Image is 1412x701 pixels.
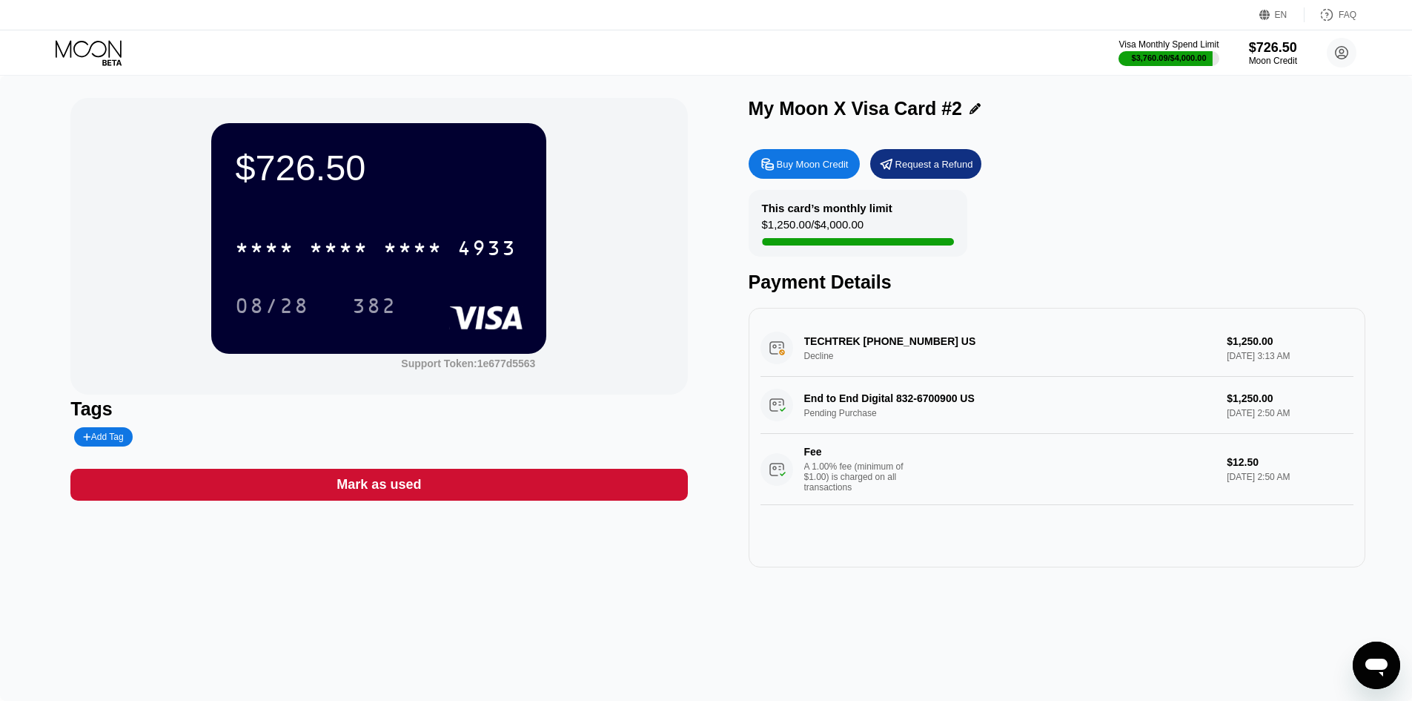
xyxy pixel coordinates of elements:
[804,461,915,493] div: A 1.00% fee (minimum of $1.00) is charged on all transactions
[235,147,523,188] div: $726.50
[895,158,973,171] div: Request a Refund
[804,446,908,458] div: Fee
[70,469,687,501] div: Mark as used
[337,476,421,493] div: Mark as used
[777,158,849,171] div: Buy Moon Credit
[762,218,864,238] div: $1,250.00 / $4,000.00
[401,358,535,369] div: Support Token: 1e677d5563
[352,296,397,320] div: 382
[870,149,981,179] div: Request a Refund
[760,434,1353,505] div: FeeA 1.00% fee (minimum of $1.00) is charged on all transactions$12.50[DATE] 2:50 AM
[1132,53,1207,62] div: $3,760.09 / $4,000.00
[74,427,132,447] div: Add Tag
[762,202,892,214] div: This card’s monthly limit
[1249,40,1297,56] div: $726.50
[1259,7,1305,22] div: EN
[341,287,408,324] div: 382
[749,271,1365,293] div: Payment Details
[1227,456,1353,468] div: $12.50
[224,287,320,324] div: 08/28
[1249,56,1297,66] div: Moon Credit
[235,296,309,320] div: 08/28
[749,149,860,179] div: Buy Moon Credit
[83,432,123,442] div: Add Tag
[457,238,517,262] div: 4933
[749,98,963,119] div: My Moon X Visa Card #2
[1305,7,1356,22] div: FAQ
[1118,39,1219,66] div: Visa Monthly Spend Limit$3,760.09/$4,000.00
[1339,10,1356,20] div: FAQ
[1249,40,1297,66] div: $726.50Moon Credit
[1227,472,1353,482] div: [DATE] 2:50 AM
[1118,39,1219,50] div: Visa Monthly Spend Limit
[401,358,535,369] div: Support Token:1e677d5563
[1275,10,1287,20] div: EN
[70,398,687,420] div: Tags
[1353,642,1400,689] iframe: Button to launch messaging window, conversation in progress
